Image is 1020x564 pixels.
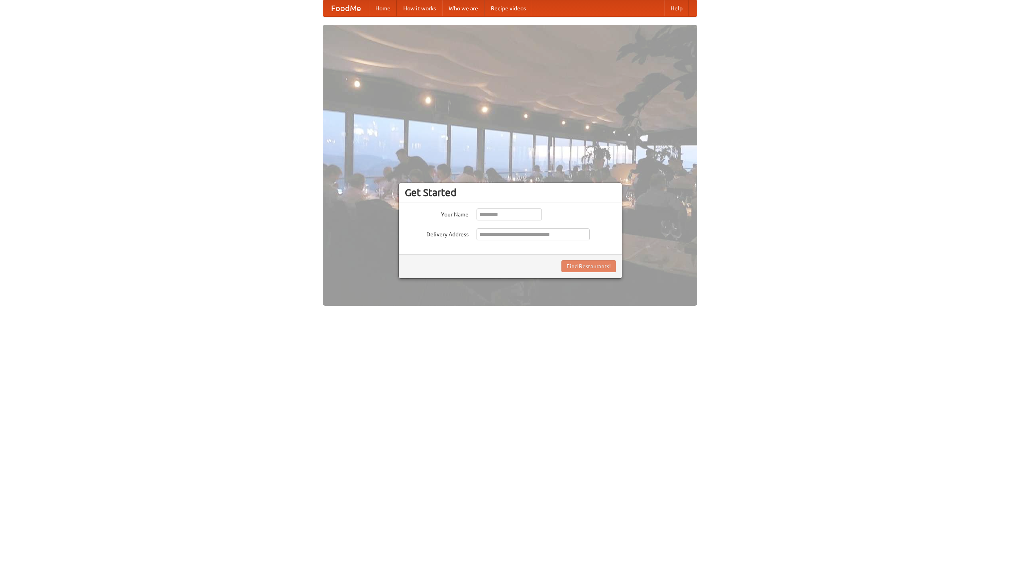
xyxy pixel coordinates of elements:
a: FoodMe [323,0,369,16]
a: How it works [397,0,442,16]
label: Delivery Address [405,228,469,238]
a: Who we are [442,0,484,16]
button: Find Restaurants! [561,260,616,272]
h3: Get Started [405,187,616,198]
a: Home [369,0,397,16]
a: Recipe videos [484,0,532,16]
a: Help [664,0,689,16]
label: Your Name [405,208,469,218]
